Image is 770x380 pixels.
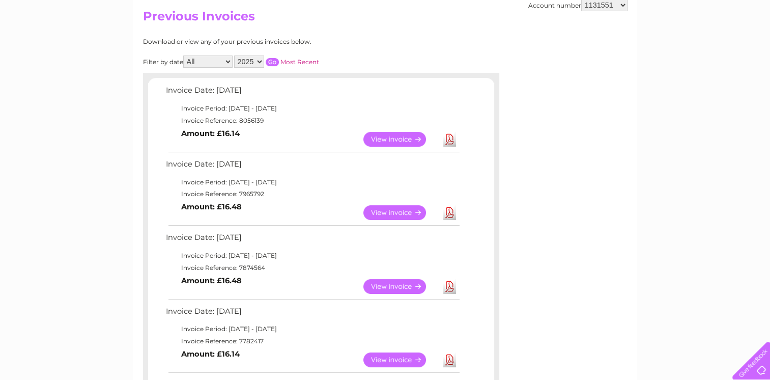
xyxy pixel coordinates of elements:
div: Clear Business is a trading name of Verastar Limited (registered in [GEOGRAPHIC_DATA] No. 3667643... [145,6,626,49]
a: Download [443,132,456,147]
b: Amount: £16.48 [181,202,242,211]
td: Invoice Reference: 8056139 [163,115,461,127]
td: Invoice Reference: 7874564 [163,262,461,274]
a: Telecoms [645,43,675,51]
a: Log out [736,43,760,51]
b: Amount: £16.14 [181,349,240,359]
a: 0333 014 3131 [578,5,648,18]
a: Download [443,205,456,220]
a: View [363,352,438,367]
td: Invoice Period: [DATE] - [DATE] [163,323,461,335]
a: View [363,279,438,294]
a: Blog [681,43,696,51]
td: Invoice Date: [DATE] [163,157,461,176]
div: Filter by date [143,56,410,68]
a: View [363,205,438,220]
b: Amount: £16.14 [181,129,240,138]
h2: Previous Invoices [143,9,628,29]
td: Invoice Reference: 7965792 [163,188,461,200]
div: Download or view any of your previous invoices below. [143,38,410,45]
td: Invoice Period: [DATE] - [DATE] [163,176,461,188]
a: Download [443,352,456,367]
a: View [363,132,438,147]
td: Invoice Date: [DATE] [163,231,461,250]
td: Invoice Date: [DATE] [163,305,461,323]
img: logo.png [27,26,79,58]
td: Invoice Period: [DATE] - [DATE] [163,250,461,262]
a: Download [443,279,456,294]
td: Invoice Date: [DATE] [163,84,461,102]
b: Amount: £16.48 [181,276,242,285]
td: Invoice Period: [DATE] - [DATE] [163,102,461,115]
a: Contact [702,43,727,51]
td: Invoice Reference: 7782417 [163,335,461,347]
a: Water [591,43,610,51]
a: Energy [616,43,639,51]
a: Most Recent [280,58,319,66]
